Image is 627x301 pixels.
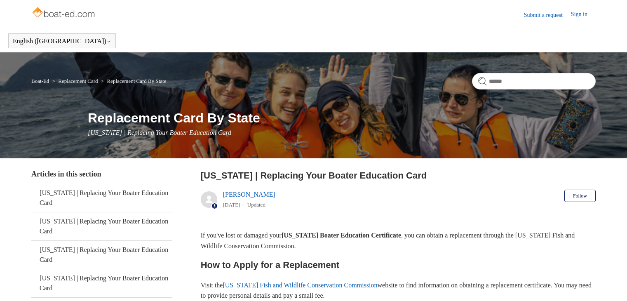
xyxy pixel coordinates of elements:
li: Replacement Card By State [99,78,167,84]
a: Replacement Card [58,78,98,84]
strong: [US_STATE] Boater Education Certificate [282,232,401,239]
div: Live chat [599,273,621,295]
a: Sign in [571,10,596,20]
a: [US_STATE] | Replacing Your Boater Education Card [31,184,172,212]
a: Boat-Ed [31,78,49,84]
input: Search [472,73,596,89]
li: Updated [247,202,265,208]
img: Boat-Ed Help Center home page [31,5,97,21]
button: English ([GEOGRAPHIC_DATA]) [13,38,111,45]
p: Visit the website to find information on obtaining a replacement certificate. You may need to pro... [201,280,596,301]
a: [US_STATE] | Replacing Your Boater Education Card [31,212,172,240]
time: 05/23/2024, 09:55 [223,202,240,208]
a: [US_STATE] Fish and Wildlife Conservation Commission [223,282,377,289]
li: Replacement Card [51,78,99,84]
a: Submit a request [524,11,571,19]
p: If you've lost or damaged your , you can obtain a replacement through the [US_STATE] Fish and Wil... [201,230,596,251]
h2: How to Apply for a Replacement [201,258,596,272]
a: Replacement Card By State [107,78,166,84]
span: [US_STATE] | Replacing Your Boater Education Card [88,129,231,136]
li: Boat-Ed [31,78,51,84]
a: [US_STATE] | Replacing Your Boater Education Card [31,269,172,297]
h1: Replacement Card By State [88,108,596,128]
h2: Florida | Replacing Your Boater Education Card [201,169,596,182]
a: [US_STATE] | Replacing Your Boater Education Card [31,241,172,269]
button: Follow Article [564,190,596,202]
span: Articles in this section [31,170,101,178]
a: [PERSON_NAME] [223,191,275,198]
